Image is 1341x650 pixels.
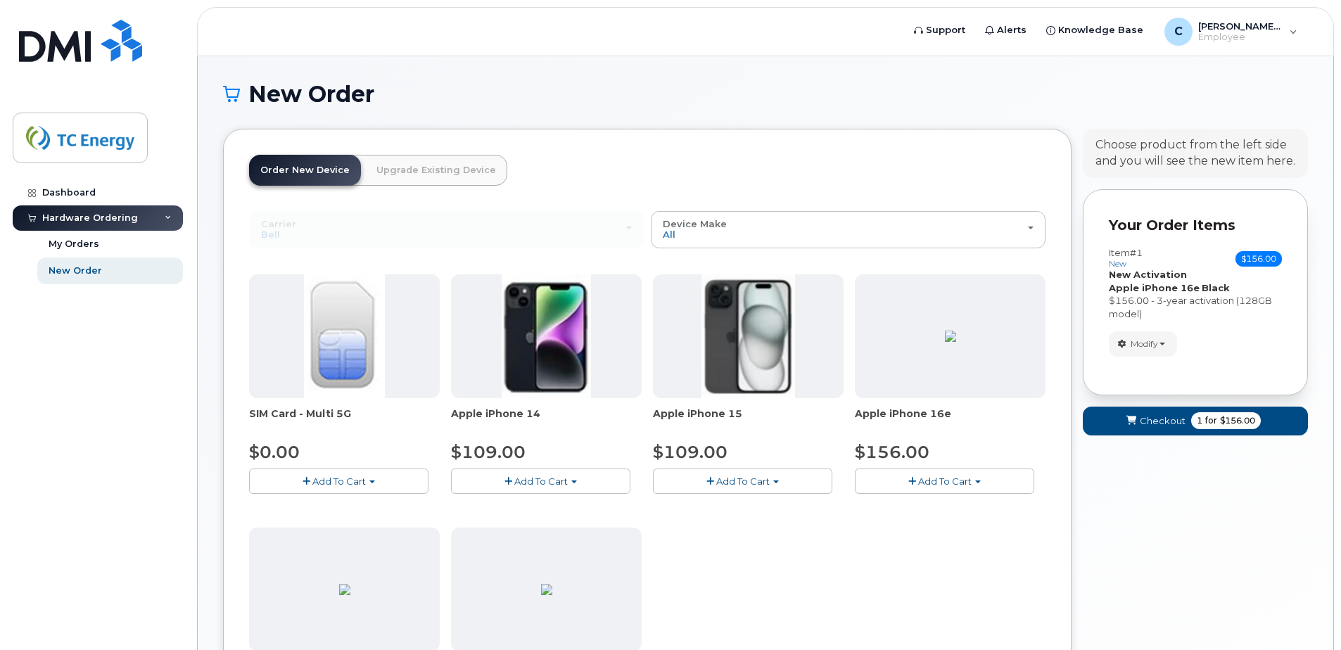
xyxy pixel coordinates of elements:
[1083,407,1308,435] button: Checkout 1 for $156.00
[663,218,727,229] span: Device Make
[716,476,770,487] span: Add To Cart
[1130,247,1143,258] span: #1
[451,407,642,435] div: Apple iPhone 14
[541,584,552,595] img: 73A59963-EFD8-4598-881B-B96537DCB850.png
[249,442,300,462] span: $0.00
[653,469,832,493] button: Add To Cart
[223,82,1308,106] h1: New Order
[1095,137,1295,170] div: Choose product from the left side and you will see the new item here.
[1109,282,1200,293] strong: Apple iPhone 16e
[451,442,526,462] span: $109.00
[855,469,1034,493] button: Add To Cart
[855,442,929,462] span: $156.00
[651,211,1046,248] button: Device Make All
[1202,282,1230,293] strong: Black
[945,331,956,342] img: BB80DA02-9C0E-4782-AB1B-B1D93CAC2204.png
[1109,331,1177,356] button: Modify
[1109,269,1187,280] strong: New Activation
[855,407,1046,435] div: Apple iPhone 16e
[502,274,592,398] img: iphone14.jpg
[1202,414,1220,427] span: for
[1220,414,1255,427] span: $156.00
[1280,589,1330,639] iframe: Messenger Launcher
[249,407,440,435] div: SIM Card - Multi 5G
[1109,294,1282,320] div: $156.00 - 3-year activation (128GB model)
[339,584,350,595] img: 1AD8B381-DE28-42E7-8D9B-FF8D21CC6502.png
[701,274,795,398] img: iphone15.jpg
[249,155,361,186] a: Order New Device
[1197,414,1202,427] span: 1
[1131,338,1158,350] span: Modify
[918,476,972,487] span: Add To Cart
[249,469,428,493] button: Add To Cart
[1109,259,1126,269] small: new
[365,155,507,186] a: Upgrade Existing Device
[663,229,675,240] span: All
[451,469,630,493] button: Add To Cart
[1109,215,1282,236] p: Your Order Items
[1235,251,1282,267] span: $156.00
[1140,414,1186,428] span: Checkout
[304,274,384,398] img: 00D627D4-43E9-49B7-A367-2C99342E128C.jpg
[312,476,366,487] span: Add To Cart
[514,476,568,487] span: Add To Cart
[653,442,727,462] span: $109.00
[653,407,844,435] div: Apple iPhone 15
[1109,248,1143,268] h3: Item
